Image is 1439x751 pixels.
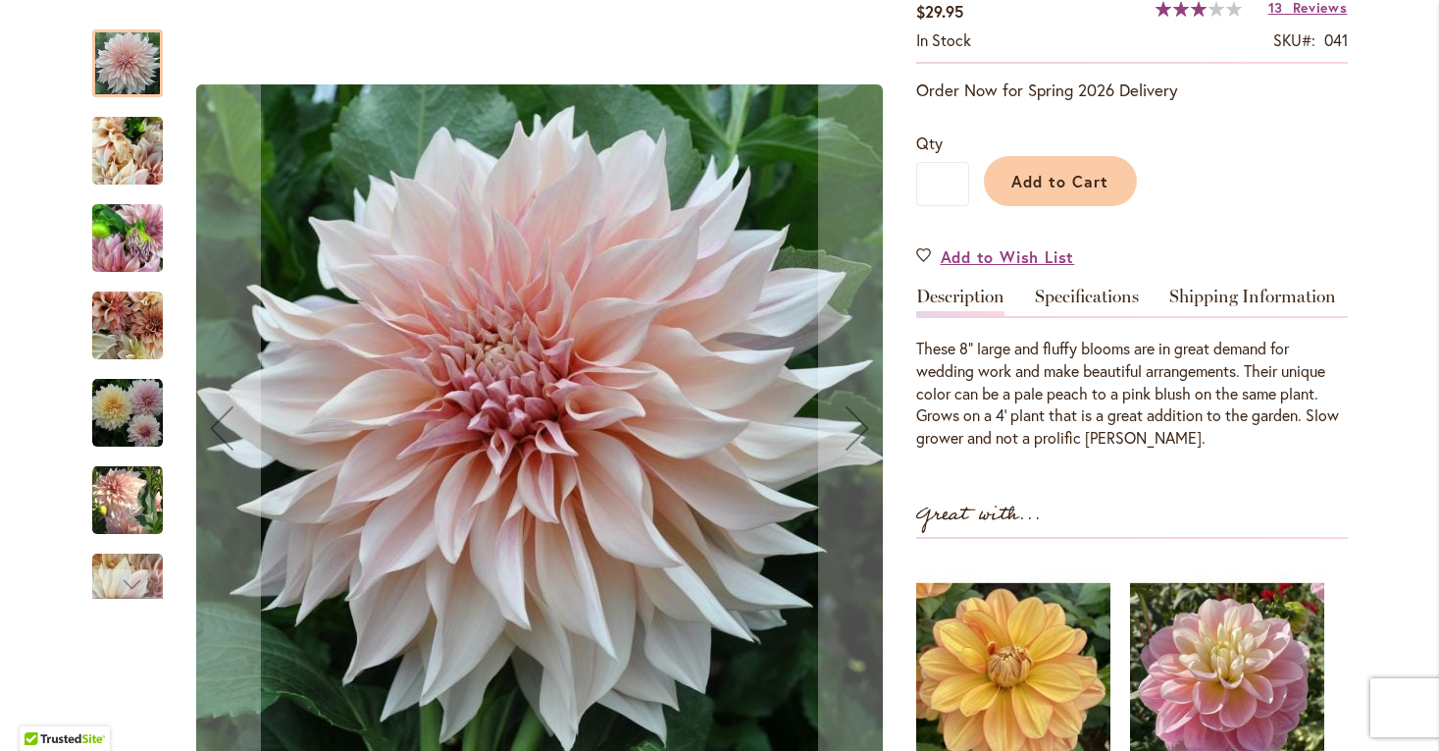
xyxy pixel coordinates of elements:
[1324,29,1348,52] div: 041
[15,681,70,736] iframe: Launch Accessibility Center
[92,534,182,621] div: Café Au Lait
[92,569,163,599] div: Next
[92,185,182,272] div: Café Au Lait
[916,1,963,22] span: $29.95
[941,245,1075,268] span: Add to Wish List
[92,447,182,534] div: Café Au Lait
[1011,171,1108,191] span: Add to Cart
[916,245,1075,268] a: Add to Wish List
[92,97,182,185] div: Café Au Lait
[92,272,182,359] div: Café Au Lait
[92,291,163,361] img: Café Au Lait
[916,288,1004,316] a: Description
[916,79,1348,102] p: Order Now for Spring 2026 Delivery
[916,288,1348,450] div: Detailed Product Info
[916,29,971,50] span: In stock
[1273,29,1315,50] strong: SKU
[1035,288,1139,316] a: Specifications
[984,156,1137,206] button: Add to Cart
[916,338,1348,450] div: These 8" large and fluffy blooms are in great demand for wedding work and make beautiful arrangem...
[92,378,163,449] img: Café Au Lait
[92,191,163,286] img: Café Au Lait
[92,359,182,447] div: Café Au Lait
[92,463,163,536] img: Café Au Lait
[92,104,163,198] img: Café Au Lait
[1156,1,1242,17] div: 60%
[916,29,971,52] div: Availability
[92,10,182,97] div: Café Au Lait
[916,499,1042,531] strong: Great with...
[1169,288,1336,316] a: Shipping Information
[916,133,943,153] span: Qty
